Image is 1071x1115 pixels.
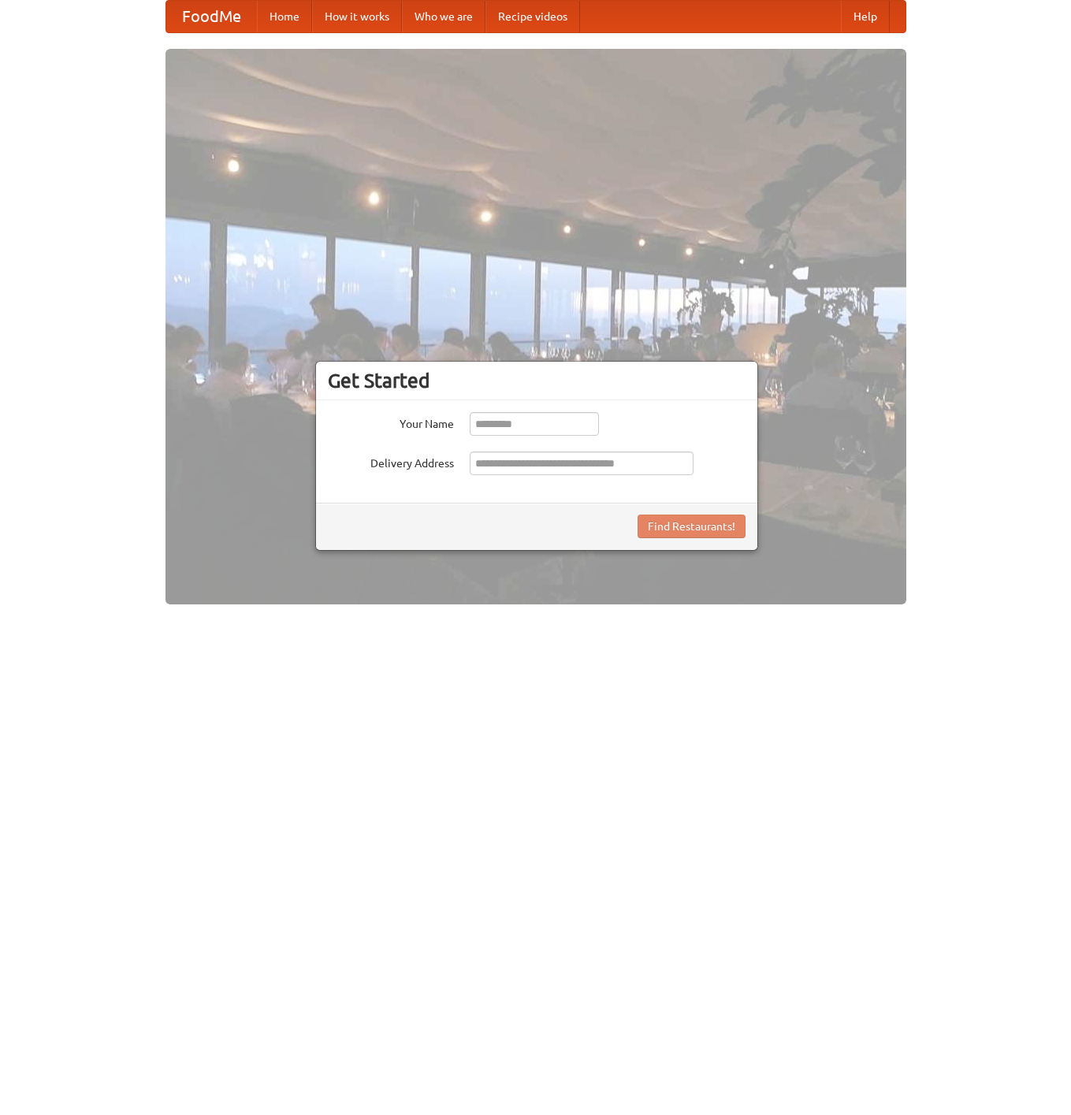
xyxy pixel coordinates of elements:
[257,1,312,32] a: Home
[485,1,580,32] a: Recipe videos
[312,1,402,32] a: How it works
[841,1,890,32] a: Help
[402,1,485,32] a: Who we are
[638,515,746,538] button: Find Restaurants!
[166,1,257,32] a: FoodMe
[328,452,454,471] label: Delivery Address
[328,412,454,432] label: Your Name
[328,369,746,392] h3: Get Started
